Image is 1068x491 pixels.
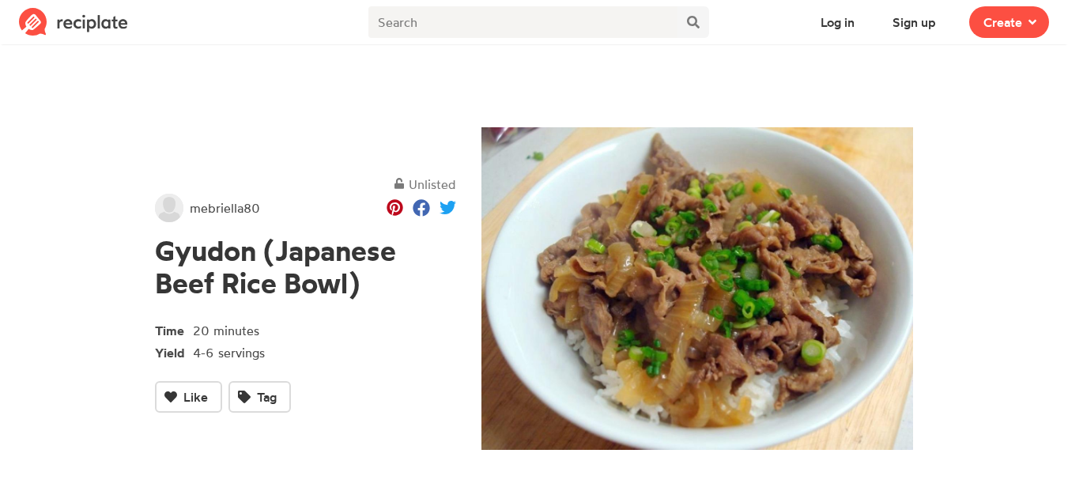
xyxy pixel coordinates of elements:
[155,340,193,362] span: Yield
[19,8,128,36] img: Reciplate
[183,387,208,406] span: Like
[257,387,277,406] span: Tag
[190,198,260,217] span: mebriella80
[969,6,1049,38] button: Create
[193,323,259,338] span: 20 minutes
[228,381,291,413] button: Tag
[368,6,677,38] input: Search
[155,318,193,340] span: Time
[983,13,1022,32] span: Create
[481,127,914,451] img: Recipe of Gyudon (Japanese Beef Rice Bowl) by mebriella80
[193,345,265,361] span: 4-6 servings
[806,6,869,38] button: Log in
[155,194,260,222] a: mebriella80
[409,176,456,192] span: Unlisted
[155,381,222,413] button: Like
[155,194,183,222] img: User's avatar
[155,235,456,299] h1: Gyudon (Japanese Beef Rice Bowl)
[878,6,950,38] button: Sign up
